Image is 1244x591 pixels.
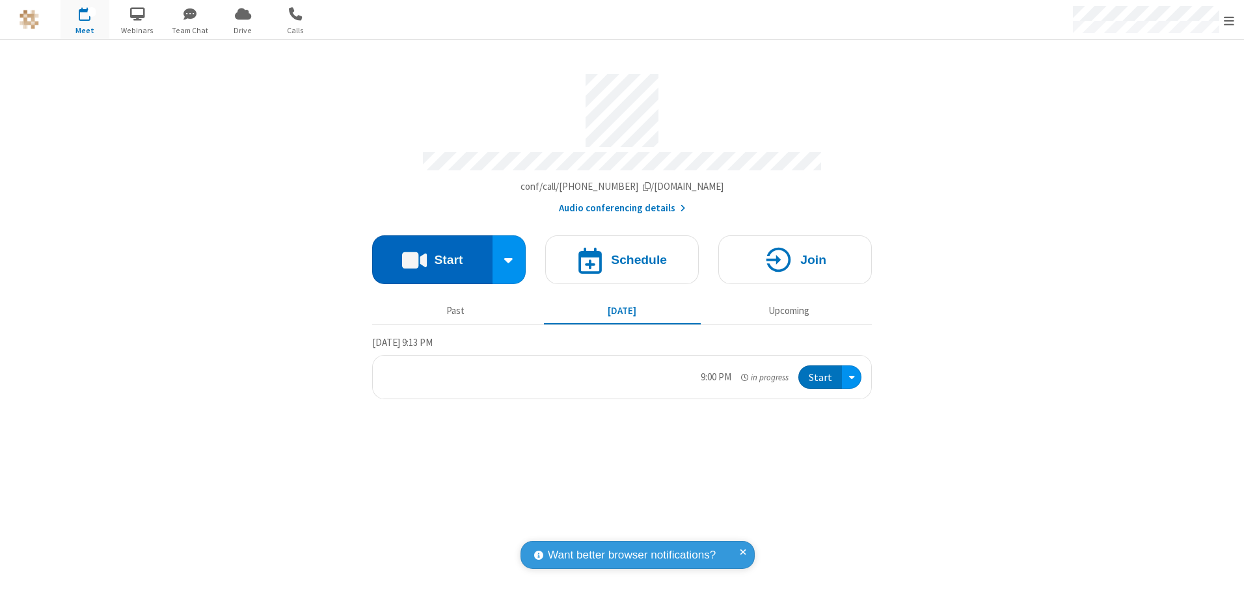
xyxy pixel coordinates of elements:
[611,254,667,266] h4: Schedule
[372,235,493,284] button: Start
[800,254,826,266] h4: Join
[545,235,699,284] button: Schedule
[548,547,716,564] span: Want better browser notifications?
[741,371,789,384] em: in progress
[61,25,109,36] span: Meet
[20,10,39,29] img: QA Selenium DO NOT DELETE OR CHANGE
[271,25,320,36] span: Calls
[710,298,867,323] button: Upcoming
[372,335,872,400] section: Today's Meetings
[521,180,724,192] span: Copy my meeting room link
[842,365,861,389] div: Open menu
[88,7,96,17] div: 1
[718,235,872,284] button: Join
[559,201,686,216] button: Audio conferencing details
[544,298,701,323] button: [DATE]
[434,254,463,266] h4: Start
[113,25,162,36] span: Webinars
[493,235,526,284] div: Start conference options
[701,370,731,385] div: 9:00 PM
[372,336,433,348] span: [DATE] 9:13 PM
[798,365,842,389] button: Start
[166,25,215,36] span: Team Chat
[372,64,872,216] section: Account details
[377,298,534,323] button: Past
[219,25,267,36] span: Drive
[521,179,724,194] button: Copy my meeting room linkCopy my meeting room link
